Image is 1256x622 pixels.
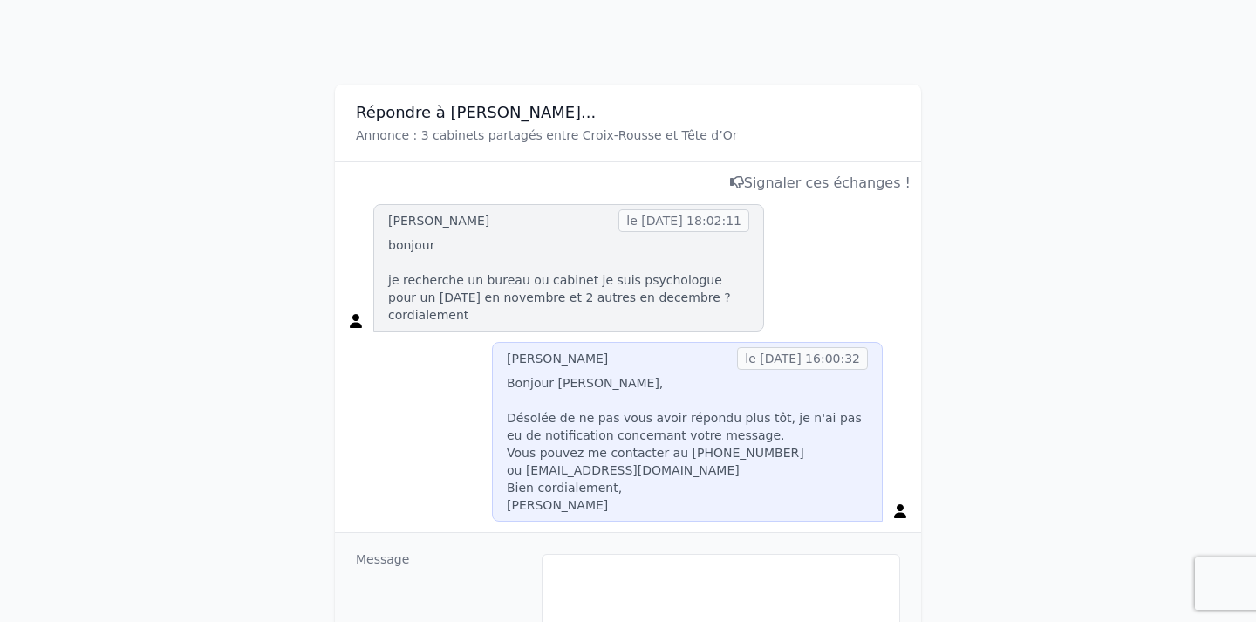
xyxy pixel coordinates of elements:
[507,350,608,367] div: [PERSON_NAME]
[618,209,749,232] span: le [DATE] 18:02:11
[507,374,868,514] p: Bonjour [PERSON_NAME], Désolée de ne pas vous avoir répondu plus tôt, je n'ai pas eu de notificat...
[737,347,868,370] span: le [DATE] 16:00:32
[388,236,749,324] p: bonjour je recherche un bureau ou cabinet je suis psychologue pour un [DATE] en novembre et 2 aut...
[388,212,489,229] div: [PERSON_NAME]
[345,173,911,194] div: Signaler ces échanges !
[356,126,900,144] p: Annonce : 3 cabinets partagés entre Croix-Rousse et Tête d’Or
[356,102,900,123] h3: Répondre à [PERSON_NAME]...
